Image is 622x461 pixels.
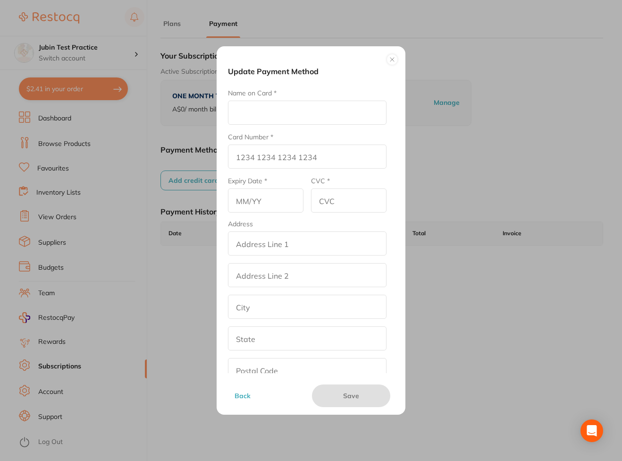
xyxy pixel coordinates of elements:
input: 1234 1234 1234 1234 [228,145,387,169]
input: Address Line 2 [228,263,387,287]
input: CVC [311,188,387,213]
label: Expiry Date * [228,177,267,185]
input: Postal Code [228,358,387,382]
label: CVC * [311,177,330,185]
input: Address Line 1 [228,231,387,256]
legend: Address [228,220,253,228]
input: MM/YY [228,188,303,213]
div: Open Intercom Messenger [580,419,603,442]
label: Name on Card * [228,89,277,97]
label: Card Number * [228,133,273,141]
button: Save [312,384,390,407]
button: Back [232,384,304,407]
input: State [228,326,387,350]
input: City [228,295,387,319]
h5: Update Payment Method [228,66,394,77]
